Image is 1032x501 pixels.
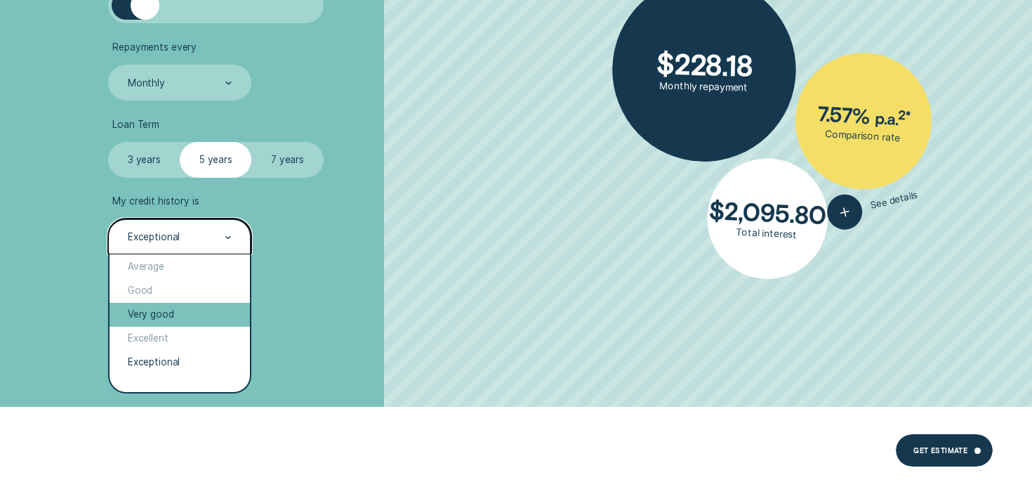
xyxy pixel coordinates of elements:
div: Very good [110,303,249,327]
a: Get estimate [896,434,993,467]
span: Loan Term [112,119,159,131]
label: 7 years [251,142,323,178]
span: See details [869,189,919,212]
span: My credit history is [112,195,199,207]
div: Exceptional [128,231,180,243]
div: Monthly [128,77,165,89]
span: Repayments every [112,41,197,53]
div: Average [110,254,249,278]
div: Good [110,279,249,303]
label: 3 years [108,142,180,178]
label: 5 years [180,142,251,178]
div: Excellent [110,327,249,351]
div: Exceptional [110,351,249,375]
button: See details [824,178,922,233]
